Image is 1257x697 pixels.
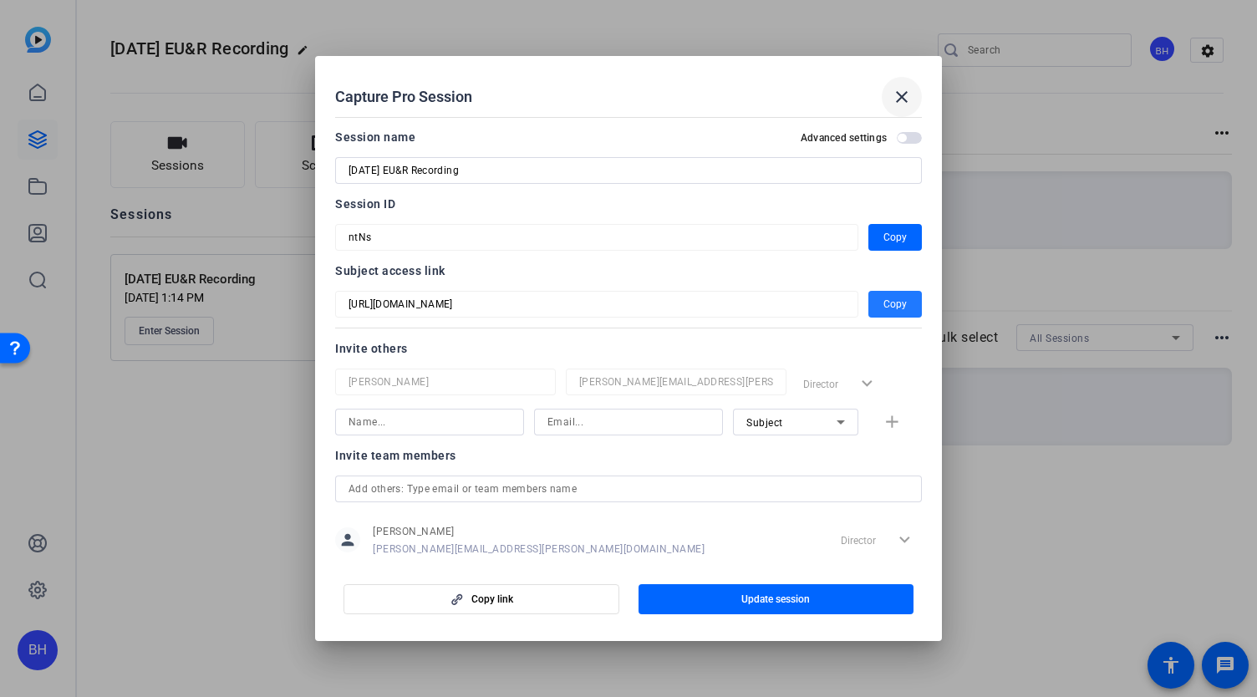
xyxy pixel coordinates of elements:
button: Copy link [344,584,619,614]
div: Session ID [335,194,922,214]
button: Update session [639,584,914,614]
span: [PERSON_NAME][EMAIL_ADDRESS][PERSON_NAME][DOMAIN_NAME] [373,542,705,556]
div: Invite team members [335,445,922,466]
input: Email... [579,372,773,392]
span: [PERSON_NAME] [373,525,705,538]
input: Session OTP [349,294,845,314]
mat-icon: close [892,87,912,107]
span: Copy [883,227,907,247]
input: Name... [349,412,511,432]
mat-icon: person [335,527,360,552]
button: Copy [868,291,922,318]
h2: Advanced settings [801,131,887,145]
input: Enter Session Name [349,160,908,181]
span: Copy [883,294,907,314]
input: Session OTP [349,227,845,247]
span: Subject [746,417,783,429]
input: Email... [547,412,710,432]
div: Session name [335,127,415,147]
input: Add others: Type email or team members name [349,479,908,499]
button: Copy [868,224,922,251]
span: Update session [741,593,810,606]
input: Name... [349,372,542,392]
span: Copy link [471,593,513,606]
div: Subject access link [335,261,922,281]
div: Invite others [335,338,922,359]
div: Capture Pro Session [335,77,922,117]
